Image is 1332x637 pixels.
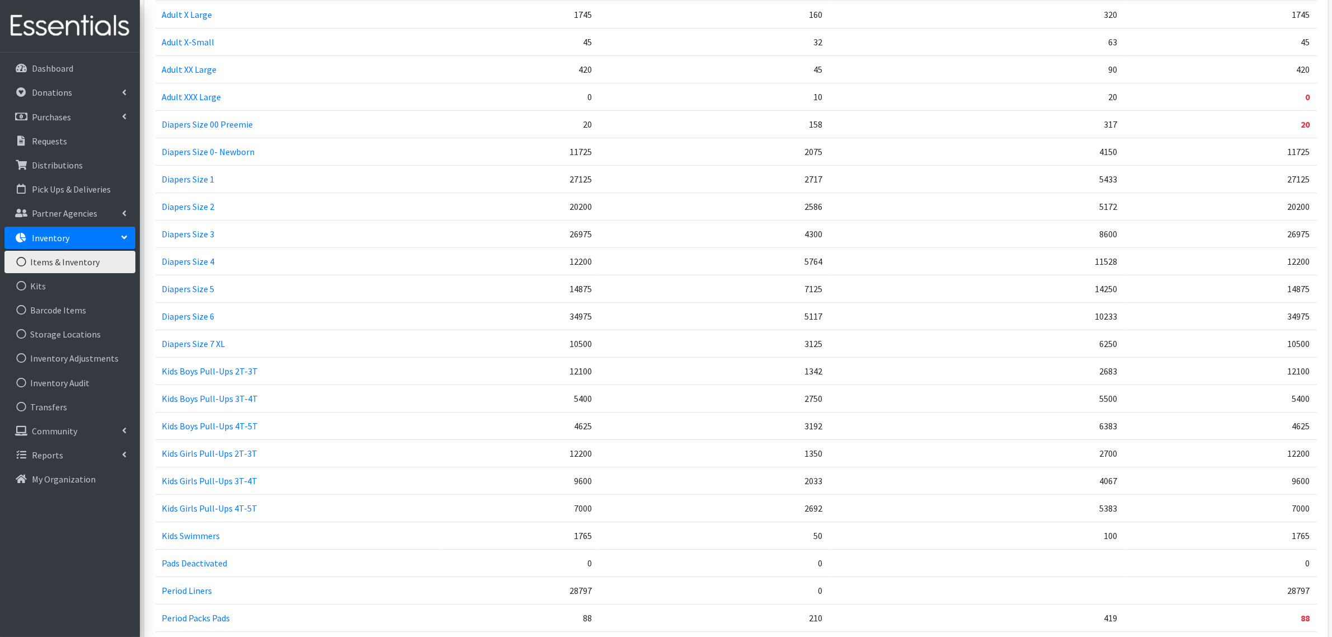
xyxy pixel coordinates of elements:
a: Inventory Audit [4,372,135,394]
a: My Organization [4,468,135,490]
p: Pick Ups & Deliveries [32,184,111,195]
a: Kids Boys Pull-Ups 4T-5T [162,420,258,432]
a: Kits [4,275,135,297]
p: Requests [32,135,67,147]
td: 12100 [443,357,599,385]
td: 88 [1124,604,1317,631]
td: 419 [829,604,1124,631]
td: 32 [599,28,829,55]
td: 1350 [599,439,829,467]
a: Pads Deactivated [162,558,228,569]
td: 5117 [599,302,829,330]
td: 7125 [599,275,829,302]
td: 20 [1124,110,1317,138]
td: 27125 [443,165,599,193]
td: 6250 [829,330,1124,357]
a: Storage Locations [4,323,135,345]
td: 420 [443,55,599,83]
a: Pick Ups & Deliveries [4,178,135,200]
a: Diapers Size 2 [162,201,215,212]
a: Diapers Size 0- Newborn [162,146,255,157]
td: 5764 [599,247,829,275]
td: 63 [829,28,1124,55]
a: Kids Swimmers [162,530,220,541]
td: 20200 [443,193,599,220]
td: 4067 [829,467,1124,494]
a: Diapers Size 6 [162,311,215,322]
td: 9600 [1124,467,1317,494]
a: Dashboard [4,57,135,79]
a: Kids Boys Pull-Ups 2T-3T [162,366,258,377]
a: Items & Inventory [4,251,135,273]
p: Distributions [32,160,83,171]
a: Partner Agencies [4,202,135,224]
td: 0 [1124,549,1317,577]
a: Period Packs Pads [162,612,230,624]
td: 20 [443,110,599,138]
td: 7000 [1124,494,1317,522]
td: 34975 [443,302,599,330]
td: 1765 [1124,522,1317,549]
a: Kids Boys Pull-Ups 3T-4T [162,393,258,404]
td: 3192 [599,412,829,439]
td: 26975 [443,220,599,247]
td: 2750 [599,385,829,412]
a: Kids Girls Pull-Ups 2T-3T [162,448,258,459]
td: 4300 [599,220,829,247]
td: 2075 [599,138,829,165]
td: 45 [1124,28,1317,55]
a: Barcode Items [4,299,135,321]
td: 12200 [1124,247,1317,275]
a: Diapers Size 7 XL [162,338,225,349]
a: Kids Girls Pull-Ups 4T-5T [162,503,258,514]
td: 2700 [829,439,1124,467]
a: Distributions [4,154,135,176]
td: 10233 [829,302,1124,330]
td: 9600 [443,467,599,494]
a: Community [4,420,135,442]
p: Donations [32,87,72,98]
td: 27125 [1124,165,1317,193]
a: Period Liners [162,585,213,596]
td: 7000 [443,494,599,522]
td: 14875 [1124,275,1317,302]
td: 26975 [1124,220,1317,247]
a: Adult XX Large [162,64,217,75]
td: 5400 [1124,385,1317,412]
td: 5172 [829,193,1124,220]
td: 50 [599,522,829,549]
a: Diapers Size 1 [162,174,215,185]
td: 2586 [599,193,829,220]
a: Adult X-Small [162,36,215,48]
td: 12200 [443,247,599,275]
td: 160 [599,1,829,28]
td: 45 [599,55,829,83]
p: Purchases [32,111,71,123]
td: 28797 [1124,577,1317,604]
p: Partner Agencies [32,208,97,219]
td: 1765 [443,522,599,549]
td: 10500 [443,330,599,357]
td: 420 [1124,55,1317,83]
a: Inventory Adjustments [4,347,135,369]
td: 210 [599,604,829,631]
td: 320 [829,1,1124,28]
a: Transfers [4,396,135,418]
td: 5500 [829,385,1124,412]
td: 12200 [1124,439,1317,467]
td: 5433 [829,165,1124,193]
td: 8600 [829,220,1124,247]
a: Diapers Size 3 [162,228,215,240]
td: 11528 [829,247,1124,275]
td: 6383 [829,412,1124,439]
td: 34975 [1124,302,1317,330]
td: 12200 [443,439,599,467]
td: 0 [599,577,829,604]
td: 100 [829,522,1124,549]
td: 317 [829,110,1124,138]
td: 4625 [1124,412,1317,439]
td: 1745 [443,1,599,28]
td: 158 [599,110,829,138]
td: 28797 [443,577,599,604]
td: 0 [1124,83,1317,110]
